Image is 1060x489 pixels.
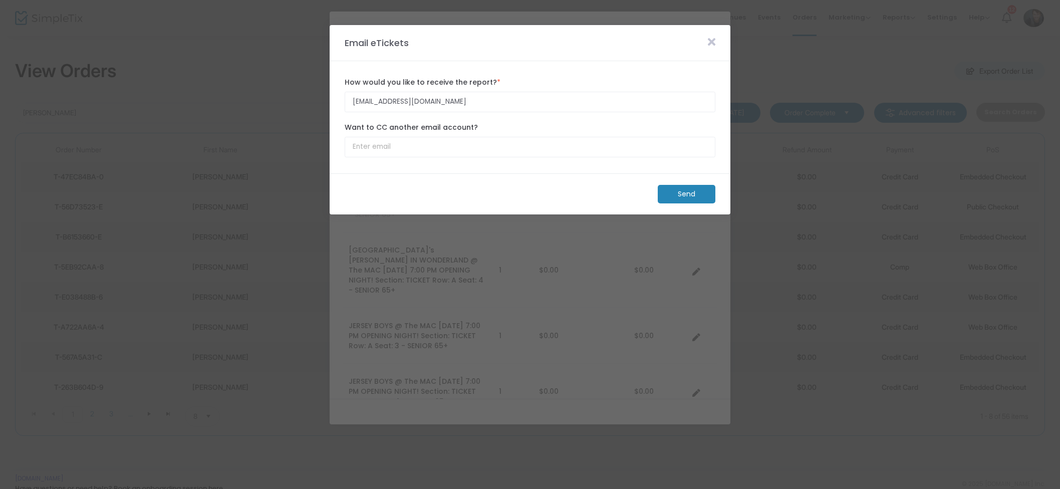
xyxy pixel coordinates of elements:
[330,25,730,61] m-panel-header: Email eTickets
[345,92,715,112] input: Enter email
[345,137,715,157] input: Enter email
[658,185,715,203] m-button: Send
[345,77,715,88] label: How would you like to receive the report?
[340,36,414,50] m-panel-title: Email eTickets
[345,122,715,133] label: Want to CC another email account?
